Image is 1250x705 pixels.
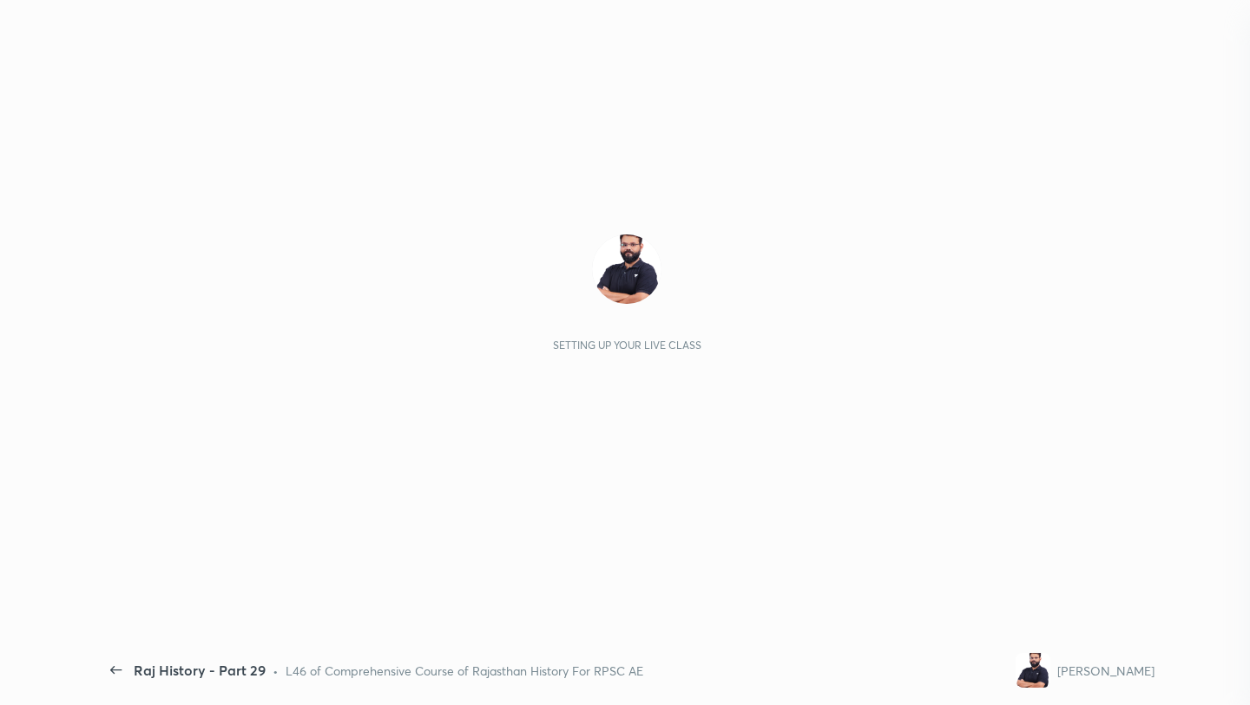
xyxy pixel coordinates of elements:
img: 2e1776e2a17a458f8f2ae63657c11f57.jpg [1016,653,1050,688]
img: 2e1776e2a17a458f8f2ae63657c11f57.jpg [592,234,661,304]
div: [PERSON_NAME] [1057,662,1155,680]
div: Setting up your live class [553,339,701,352]
div: Raj History - Part 29 [134,660,266,681]
div: • [273,662,279,680]
div: L46 of Comprehensive Course of Rajasthan History For RPSC AE [286,662,643,680]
